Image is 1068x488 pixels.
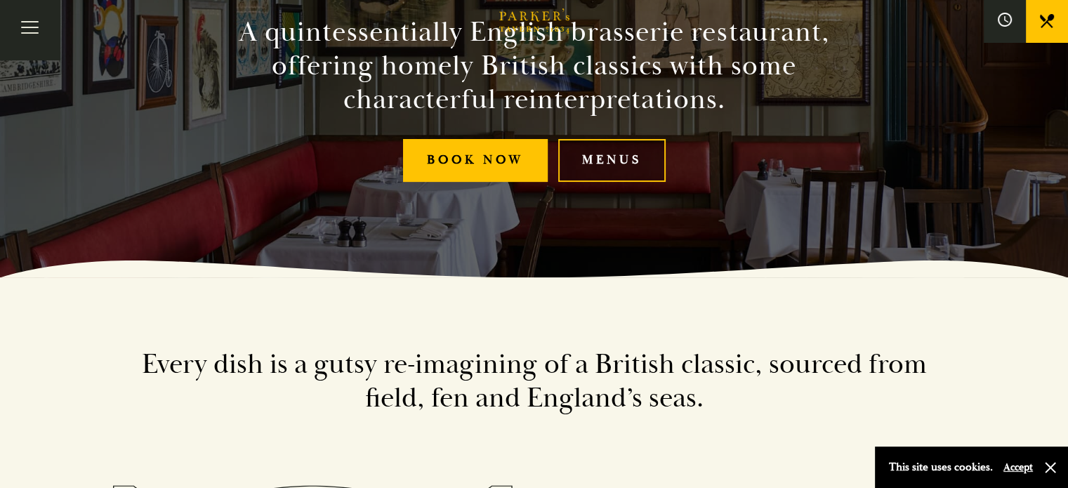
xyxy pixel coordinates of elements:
p: This site uses cookies. [889,457,993,477]
a: Book Now [403,139,548,182]
h2: Every dish is a gutsy re-imagining of a British classic, sourced from field, fen and England’s seas. [134,348,935,415]
h2: A quintessentially English brasserie restaurant, offering homely British classics with some chara... [214,15,855,117]
button: Close and accept [1043,461,1057,475]
button: Accept [1003,461,1033,474]
a: Menus [558,139,666,182]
